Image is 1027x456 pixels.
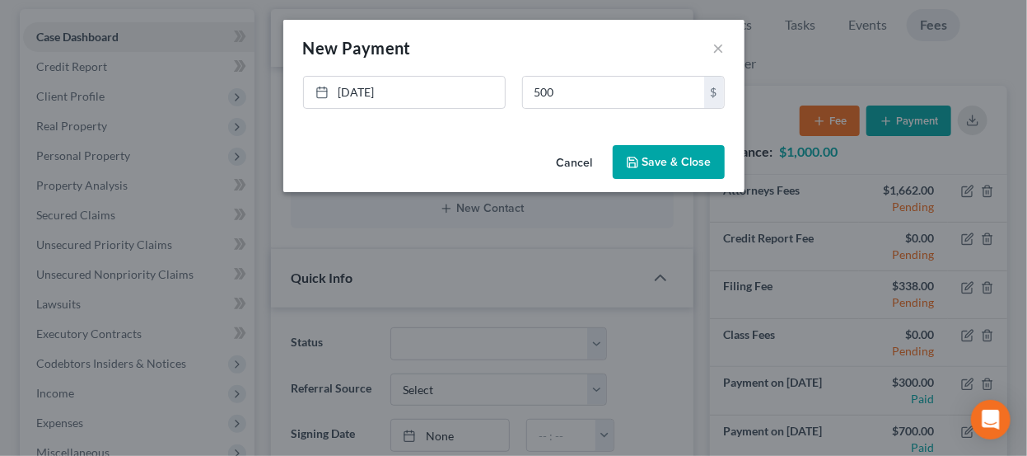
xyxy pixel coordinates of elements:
button: Save & Close [613,145,725,180]
button: × [713,38,725,58]
input: 0.00 [523,77,704,108]
div: $ [704,77,724,108]
button: Cancel [544,147,606,180]
span: New Payment [303,38,411,58]
div: Open Intercom Messenger [971,400,1011,440]
a: [DATE] [304,77,505,108]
